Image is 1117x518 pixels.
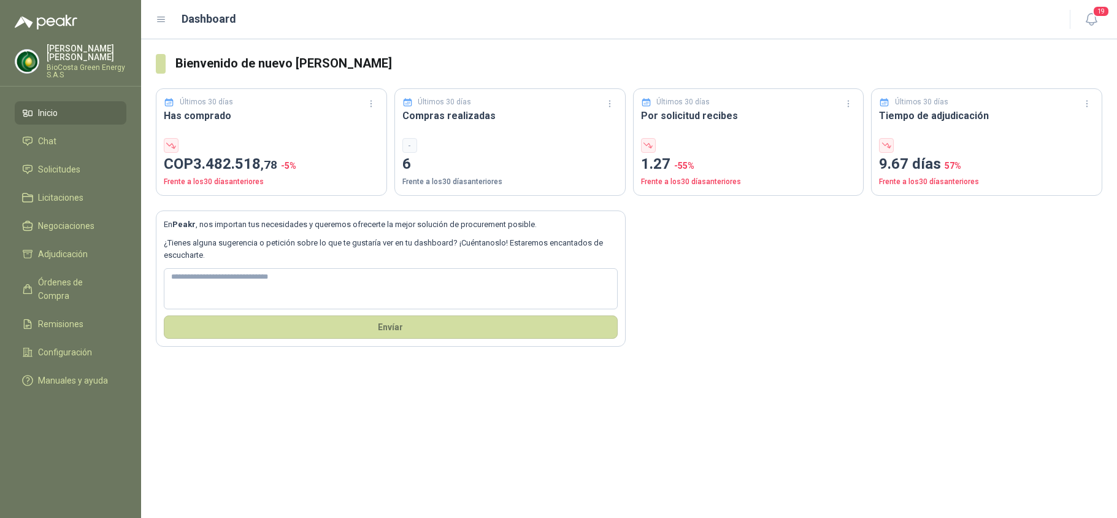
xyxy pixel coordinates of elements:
[175,54,1102,73] h3: Bienvenido de nuevo [PERSON_NAME]
[15,312,126,336] a: Remisiones
[879,176,1094,188] p: Frente a los 30 días anteriores
[182,10,236,28] h1: Dashboard
[38,317,83,331] span: Remisiones
[15,369,126,392] a: Manuales y ayuda
[945,161,961,171] span: 57 %
[38,106,58,120] span: Inicio
[15,15,77,29] img: Logo peakr
[172,220,196,229] b: Peakr
[281,161,296,171] span: -5 %
[15,242,126,266] a: Adjudicación
[38,163,80,176] span: Solicitudes
[47,64,126,79] p: BioCosta Green Energy S.A.S
[38,191,83,204] span: Licitaciones
[38,346,92,359] span: Configuración
[164,237,618,262] p: ¿Tienes alguna sugerencia o petición sobre lo que te gustaría ver en tu dashboard? ¡Cuéntanoslo! ...
[164,176,379,188] p: Frente a los 30 días anteriores
[674,161,694,171] span: -55 %
[15,50,39,73] img: Company Logo
[879,153,1094,176] p: 9.67 días
[261,158,277,172] span: ,78
[15,158,126,181] a: Solicitudes
[879,108,1094,123] h3: Tiempo de adjudicación
[15,129,126,153] a: Chat
[38,134,56,148] span: Chat
[38,276,115,303] span: Órdenes de Compra
[164,218,618,231] p: En , nos importan tus necesidades y queremos ofrecerte la mejor solución de procurement posible.
[164,108,379,123] h3: Has comprado
[15,101,126,125] a: Inicio
[656,96,710,108] p: Últimos 30 días
[641,108,856,123] h3: Por solicitud recibes
[38,247,88,261] span: Adjudicación
[180,96,233,108] p: Últimos 30 días
[1080,9,1102,31] button: 19
[15,186,126,209] a: Licitaciones
[38,219,94,233] span: Negociaciones
[402,138,417,153] div: -
[895,96,948,108] p: Últimos 30 días
[15,214,126,238] a: Negociaciones
[38,374,108,387] span: Manuales y ayuda
[164,315,618,339] button: Envíar
[641,176,856,188] p: Frente a los 30 días anteriores
[402,176,618,188] p: Frente a los 30 días anteriores
[402,153,618,176] p: 6
[47,44,126,61] p: [PERSON_NAME] [PERSON_NAME]
[418,96,471,108] p: Últimos 30 días
[15,341,126,364] a: Configuración
[193,155,277,172] span: 3.482.518
[15,271,126,307] a: Órdenes de Compra
[641,153,856,176] p: 1.27
[1092,6,1110,17] span: 19
[164,153,379,176] p: COP
[402,108,618,123] h3: Compras realizadas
